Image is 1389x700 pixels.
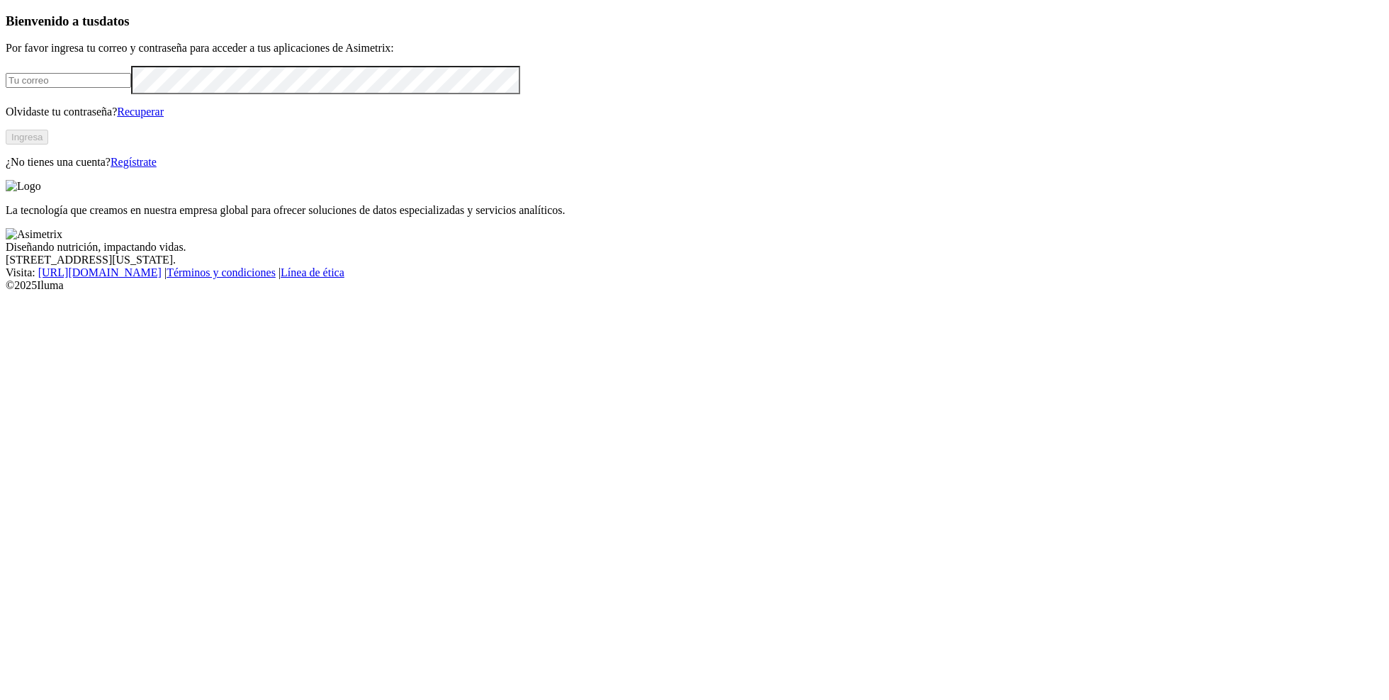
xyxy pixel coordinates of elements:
[99,13,130,28] span: datos
[6,156,1383,169] p: ¿No tienes una cuenta?
[6,73,131,88] input: Tu correo
[117,106,164,118] a: Recuperar
[6,241,1383,254] div: Diseñando nutrición, impactando vidas.
[6,106,1383,118] p: Olvidaste tu contraseña?
[281,266,344,278] a: Línea de ética
[6,266,1383,279] div: Visita : | |
[167,266,276,278] a: Términos y condiciones
[111,156,157,168] a: Regístrate
[6,254,1383,266] div: [STREET_ADDRESS][US_STATE].
[6,130,48,145] button: Ingresa
[38,266,162,278] a: [URL][DOMAIN_NAME]
[6,42,1383,55] p: Por favor ingresa tu correo y contraseña para acceder a tus aplicaciones de Asimetrix:
[6,204,1383,217] p: La tecnología que creamos en nuestra empresa global para ofrecer soluciones de datos especializad...
[6,180,41,193] img: Logo
[6,13,1383,29] h3: Bienvenido a tus
[6,279,1383,292] div: © 2025 Iluma
[6,228,62,241] img: Asimetrix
